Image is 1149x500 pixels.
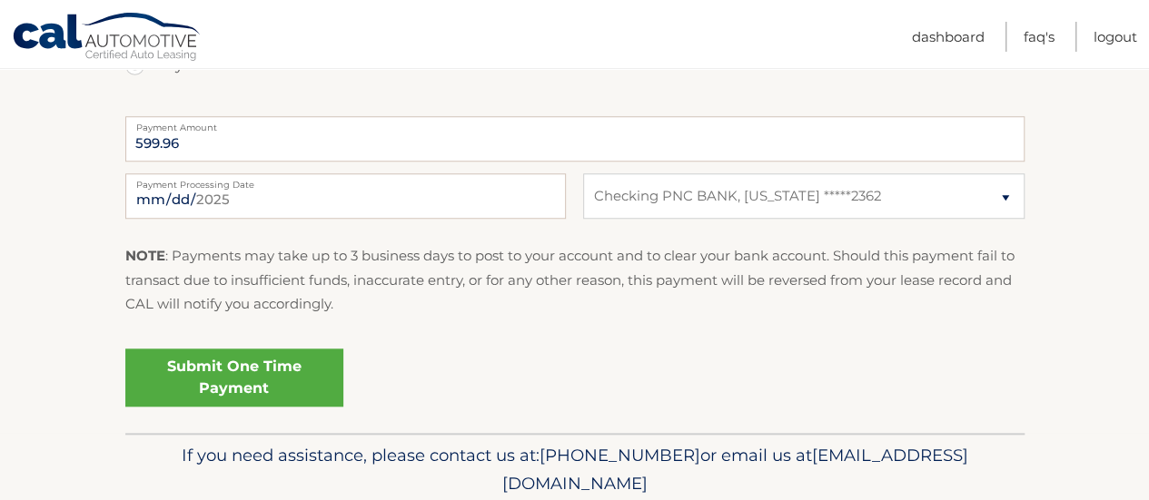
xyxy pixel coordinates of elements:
a: Submit One Time Payment [125,348,343,407]
a: Logout [1094,22,1137,52]
label: Payment Processing Date [125,173,566,188]
input: Payment Date [125,173,566,219]
span: [PHONE_NUMBER] [540,445,700,466]
a: Cal Automotive [12,12,203,64]
p: : Payments may take up to 3 business days to post to your account and to clear your bank account.... [125,244,1025,316]
input: Payment Amount [125,116,1025,162]
a: Dashboard [912,22,985,52]
a: FAQ's [1024,22,1055,52]
label: Payment Amount [125,116,1025,131]
p: If you need assistance, please contact us at: or email us at [137,441,1013,499]
strong: NOTE [125,247,165,264]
